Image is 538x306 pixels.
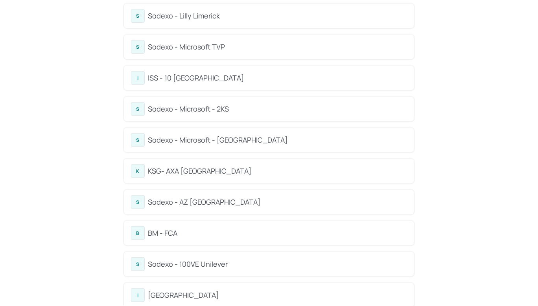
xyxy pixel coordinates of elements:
div: S [131,9,145,23]
div: [GEOGRAPHIC_DATA] [148,290,407,301]
div: K [131,164,145,178]
div: KSG- AXA [GEOGRAPHIC_DATA] [148,166,407,176]
div: Sodexo - 100VE Unilever [148,259,407,269]
div: Sodexo - Microsoft TVP [148,42,407,52]
div: Sodexo - AZ [GEOGRAPHIC_DATA] [148,197,407,207]
div: I [131,288,145,302]
div: B [131,226,145,240]
div: S [131,133,145,147]
div: Sodexo - Microsoft - [GEOGRAPHIC_DATA] [148,135,407,145]
div: ISS - 10 [GEOGRAPHIC_DATA] [148,73,407,83]
div: S [131,195,145,209]
div: S [131,40,145,54]
div: I [131,71,145,85]
div: BM - FCA [148,228,407,238]
div: Sodexo - Microsoft - 2KS [148,104,407,114]
div: S [131,257,145,271]
div: S [131,102,145,116]
div: Sodexo - Lilly Limerick [148,11,407,21]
